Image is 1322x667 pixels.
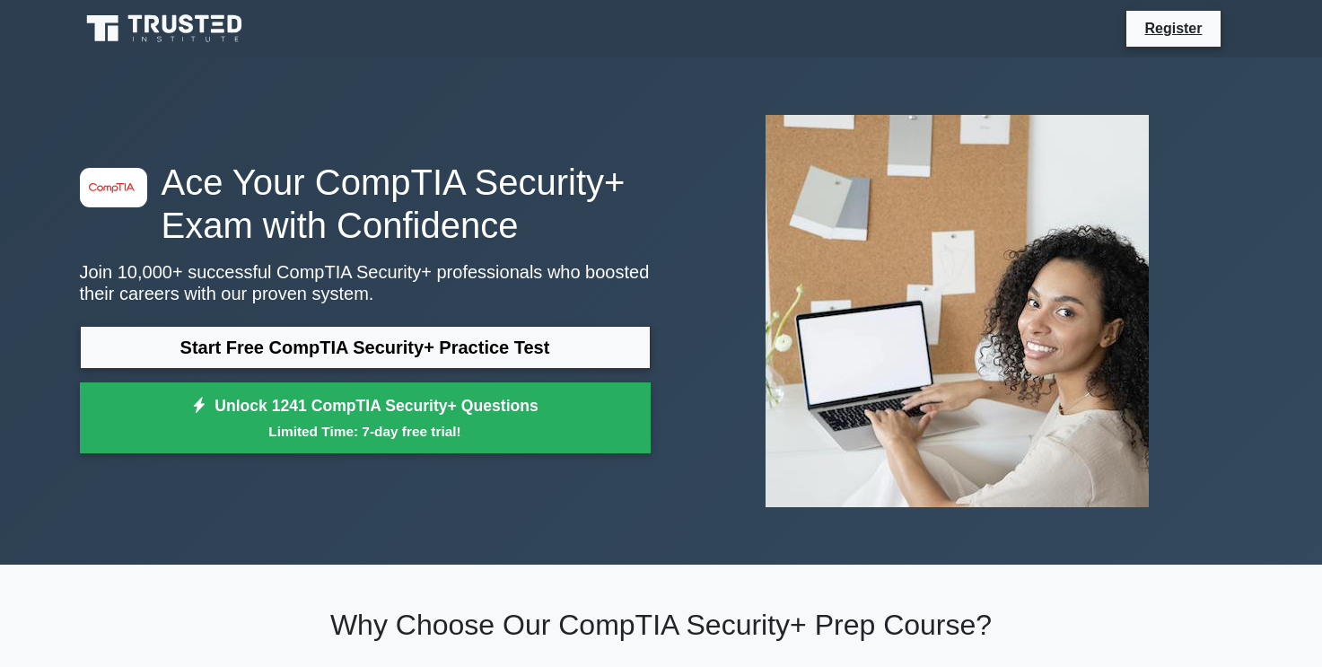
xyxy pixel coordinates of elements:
h2: Why Choose Our CompTIA Security+ Prep Course? [80,608,1243,642]
h1: Ace Your CompTIA Security+ Exam with Confidence [80,161,651,247]
a: Unlock 1241 CompTIA Security+ QuestionsLimited Time: 7-day free trial! [80,382,651,454]
p: Join 10,000+ successful CompTIA Security+ professionals who boosted their careers with our proven... [80,261,651,304]
a: Register [1134,17,1213,39]
a: Start Free CompTIA Security+ Practice Test [80,326,651,369]
small: Limited Time: 7-day free trial! [102,421,628,442]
